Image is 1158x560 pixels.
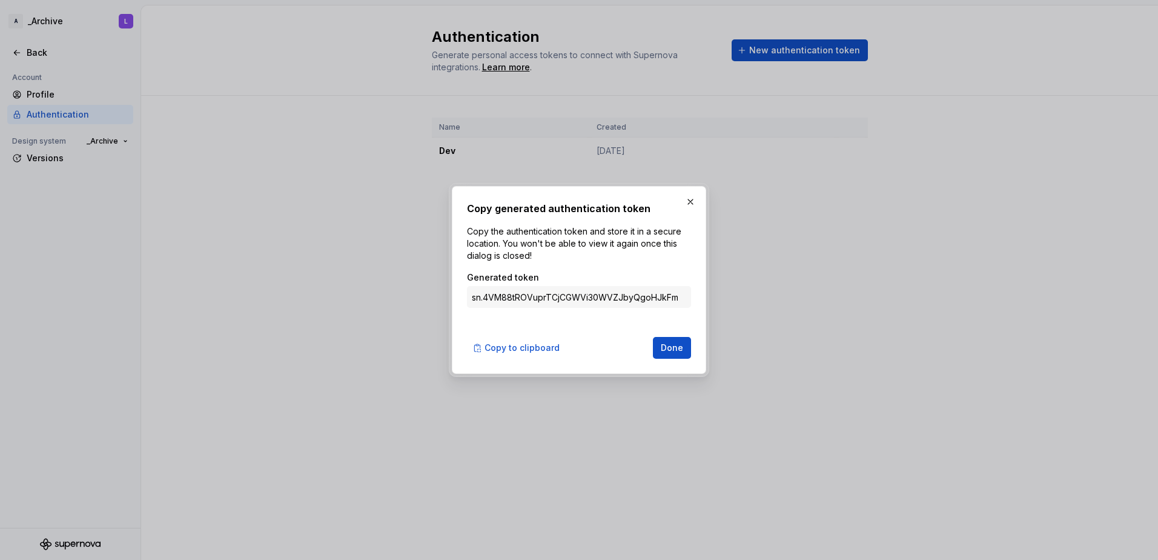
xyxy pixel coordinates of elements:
label: Generated token [467,272,539,284]
span: Done [661,342,683,354]
button: Done [653,337,691,359]
p: Copy the authentication token and store it in a secure location. You won't be able to view it aga... [467,225,691,262]
span: Copy to clipboard [485,342,560,354]
button: Copy to clipboard [467,337,567,359]
h2: Copy generated authentication token [467,201,691,216]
